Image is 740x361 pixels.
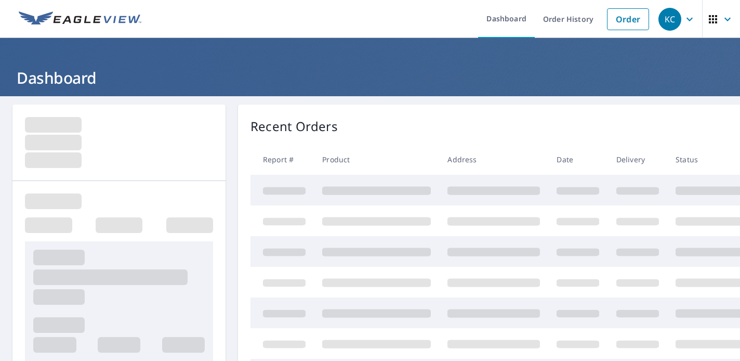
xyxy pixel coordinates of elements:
[658,8,681,31] div: KC
[607,8,649,30] a: Order
[548,144,607,175] th: Date
[19,11,141,27] img: EV Logo
[314,144,439,175] th: Product
[250,117,338,136] p: Recent Orders
[12,67,728,88] h1: Dashboard
[608,144,667,175] th: Delivery
[250,144,314,175] th: Report #
[439,144,548,175] th: Address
